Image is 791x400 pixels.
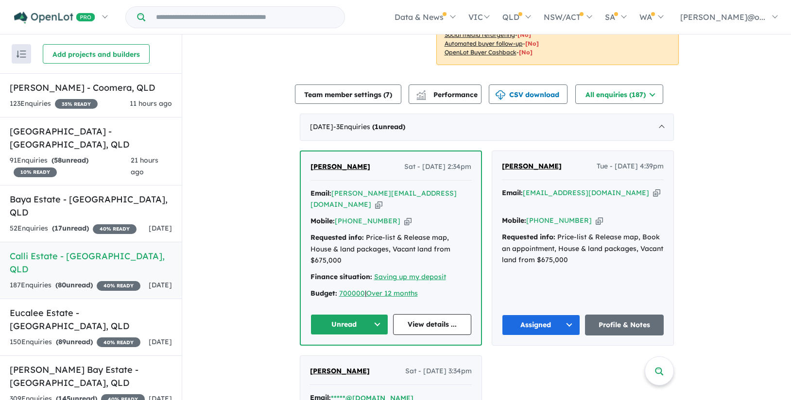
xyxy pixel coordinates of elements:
strong: ( unread) [372,122,405,131]
span: [No] [519,49,533,56]
span: [PERSON_NAME] [310,162,370,171]
a: [PERSON_NAME] [502,161,562,172]
a: Over 12 months [366,289,418,298]
span: [PERSON_NAME]@o... [680,12,765,22]
strong: Mobile: [310,217,335,225]
a: View details ... [393,314,471,335]
span: Sat - [DATE] 2:34pm [404,161,471,173]
span: [DATE] [149,337,172,346]
span: 40 % READY [97,337,140,347]
a: [EMAIL_ADDRESS][DOMAIN_NAME] [523,188,649,197]
span: - 3 Enquir ies [333,122,405,131]
span: 7 [386,90,390,99]
u: Social media retargeting [445,31,515,38]
a: Saving up my deposit [374,272,446,281]
h5: Baya Estate - [GEOGRAPHIC_DATA] , QLD [10,193,172,219]
strong: ( unread) [52,156,88,165]
button: Performance [409,84,481,104]
span: Sat - [DATE] 3:34pm [405,366,472,377]
div: 123 Enquir ies [10,98,98,110]
strong: Requested info: [502,233,555,241]
strong: Email: [502,188,523,197]
h5: [GEOGRAPHIC_DATA] - [GEOGRAPHIC_DATA] , QLD [10,125,172,151]
span: 89 [58,337,66,346]
img: bar-chart.svg [416,93,426,100]
div: | [310,288,471,300]
span: 80 [58,281,66,289]
span: 1 [375,122,378,131]
a: [PERSON_NAME] [310,161,370,173]
div: Price-list & Release map, House & land packages, Vacant land from $675,000 [310,232,471,267]
span: 10 % READY [14,167,57,177]
button: All enquiries (187) [575,84,663,104]
a: 700000 [339,289,365,298]
strong: ( unread) [56,337,93,346]
button: Copy [375,200,382,210]
div: 150 Enquir ies [10,336,140,348]
strong: Requested info: [310,233,364,242]
a: Profile & Notes [585,315,664,335]
strong: Mobile: [502,216,526,225]
span: 21 hours ago [131,156,158,176]
h5: Calli Estate - [GEOGRAPHIC_DATA] , QLD [10,250,172,276]
strong: ( unread) [52,224,89,233]
img: sort.svg [17,50,26,58]
a: [PHONE_NUMBER] [526,216,592,225]
strong: Finance situation: [310,272,372,281]
span: [No] [517,31,531,38]
h5: [PERSON_NAME] - Coomera , QLD [10,81,172,94]
strong: Budget: [310,289,337,298]
a: [PERSON_NAME][EMAIL_ADDRESS][DOMAIN_NAME] [310,189,457,209]
span: 35 % READY [55,99,98,109]
button: Team member settings (7) [295,84,401,104]
a: [PHONE_NUMBER] [335,217,400,225]
strong: Email: [310,189,331,198]
button: CSV download [489,84,567,104]
div: 52 Enquir ies [10,223,137,234]
div: 91 Enquir ies [10,155,131,178]
strong: ( unread) [55,281,93,289]
u: Automated buyer follow-up [445,40,523,47]
button: Assigned [502,315,581,335]
span: 58 [54,156,62,165]
button: Add projects and builders [43,44,150,64]
img: download icon [496,90,505,100]
div: [DATE] [300,114,674,141]
div: Price-list & Release map, Book an appointment, House & land packages, Vacant land from $675,000 [502,232,664,266]
span: 40 % READY [97,281,140,291]
span: [PERSON_NAME] [310,367,370,375]
img: Openlot PRO Logo White [14,12,95,24]
h5: Eucalee Estate - [GEOGRAPHIC_DATA] , QLD [10,306,172,333]
u: OpenLot Buyer Cashback [445,49,516,56]
a: [PERSON_NAME] [310,366,370,377]
span: [DATE] [149,281,172,289]
span: 40 % READY [93,224,137,234]
button: Copy [653,188,660,198]
span: Performance [418,90,478,99]
span: 11 hours ago [130,99,172,108]
img: line-chart.svg [416,90,425,96]
span: Tue - [DATE] 4:39pm [597,161,664,172]
button: Copy [596,216,603,226]
span: [DATE] [149,224,172,233]
button: Unread [310,314,389,335]
button: Copy [404,216,412,226]
span: [No] [525,40,539,47]
div: 187 Enquir ies [10,280,140,291]
span: [PERSON_NAME] [502,162,562,170]
span: 17 [54,224,62,233]
h5: [PERSON_NAME] Bay Estate - [GEOGRAPHIC_DATA] , QLD [10,363,172,389]
input: Try estate name, suburb, builder or developer [147,7,343,28]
